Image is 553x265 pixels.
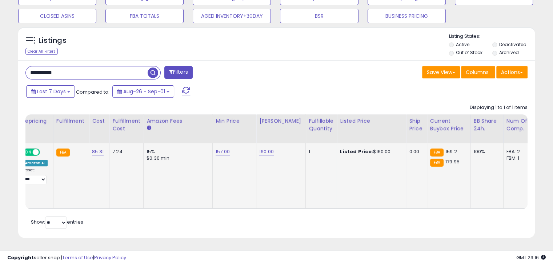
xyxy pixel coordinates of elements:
[147,155,207,162] div: $0.30 min
[7,254,126,261] div: seller snap | |
[470,104,528,111] div: Displaying 1 to 1 of 1 items
[422,66,460,78] button: Save View
[7,254,34,261] strong: Copyright
[18,9,96,23] button: CLOSED ASINS
[112,117,140,132] div: Fulfillment Cost
[496,66,528,78] button: Actions
[164,66,193,79] button: Filters
[24,149,33,155] span: ON
[39,36,67,46] h5: Listings
[506,117,533,132] div: Num of Comp.
[147,125,151,131] small: Amazon Fees.
[147,148,207,155] div: 15%
[309,148,331,155] div: 1
[56,117,86,125] div: Fulfillment
[430,148,444,156] small: FBA
[216,148,230,155] a: 157.00
[259,117,302,125] div: [PERSON_NAME]
[409,148,421,155] div: 0.00
[37,88,66,95] span: Last 7 Days
[340,148,400,155] div: $160.00
[461,66,495,78] button: Columns
[456,49,482,56] label: Out of Stock
[474,117,500,132] div: BB Share 24h.
[105,9,184,23] button: FBA TOTALS
[22,168,48,184] div: Preset:
[516,254,546,261] span: 2025-09-9 23:16 GMT
[94,254,126,261] a: Privacy Policy
[92,117,106,125] div: Cost
[31,219,83,225] span: Show: entries
[39,149,50,155] span: OFF
[368,9,446,23] button: BUSINESS PRICING
[26,85,75,98] button: Last 7 Days
[466,69,489,76] span: Columns
[499,41,526,48] label: Deactivated
[506,148,530,155] div: FBA: 2
[340,117,403,125] div: Listed Price
[445,158,460,165] span: 179.95
[309,117,334,132] div: Fulfillable Quantity
[92,148,104,155] a: 85.31
[456,41,469,48] label: Active
[499,49,518,56] label: Archived
[409,117,424,132] div: Ship Price
[56,148,70,156] small: FBA
[216,117,253,125] div: Min Price
[147,117,209,125] div: Amazon Fees
[123,88,165,95] span: Aug-26 - Sep-01
[22,160,48,166] div: Amazon AI
[280,9,358,23] button: BSR
[25,48,58,55] div: Clear All Filters
[193,9,271,23] button: AGED INVENTORY+30DAY
[76,89,109,95] span: Compared to:
[506,155,530,162] div: FBM: 1
[112,85,174,98] button: Aug-26 - Sep-01
[340,148,373,155] b: Listed Price:
[449,33,535,40] p: Listing States:
[430,159,444,167] small: FBA
[22,117,50,125] div: Repricing
[259,148,274,155] a: 160.00
[430,117,468,132] div: Current Buybox Price
[474,148,498,155] div: 100%
[112,148,138,155] div: 7.24
[445,148,457,155] span: 159.2
[62,254,93,261] a: Terms of Use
